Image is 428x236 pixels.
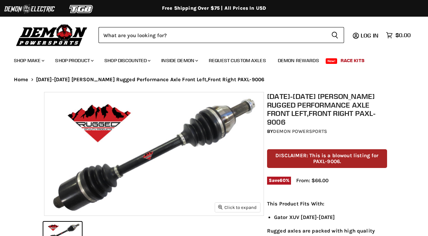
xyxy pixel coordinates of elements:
[99,27,326,43] input: Search
[383,30,414,40] a: $0.00
[361,32,378,39] span: Log in
[280,178,285,183] span: 60
[156,53,202,68] a: Inside Demon
[326,27,344,43] button: Search
[36,77,265,83] span: [DATE]-[DATE] [PERSON_NAME] Rugged Performance Axle Front Left,Front Right PAXL-9006
[215,203,260,212] button: Click to expand
[267,177,291,184] span: Save %
[326,58,337,64] span: New!
[99,27,344,43] form: Product
[9,51,409,68] ul: Main menu
[267,200,387,208] p: This Product Fits With:
[273,53,324,68] a: Demon Rewards
[218,205,257,210] span: Click to expand
[296,177,328,184] span: From: $66.00
[3,2,55,16] img: Demon Electric Logo 2
[14,77,28,83] a: Home
[9,53,49,68] a: Shop Make
[99,53,155,68] a: Shop Discounted
[335,53,370,68] a: Race Kits
[267,128,387,135] div: by
[273,128,327,134] a: Demon Powersports
[204,53,271,68] a: Request Custom Axles
[358,32,383,39] a: Log in
[44,92,264,216] img: 2012-2012 John Deere Rugged Performance Axle Front Left,Front Right PAXL-9006
[267,92,387,126] h1: [DATE]-[DATE] [PERSON_NAME] Rugged Performance Axle Front Left,Front Right PAXL-9006
[267,149,387,168] p: DISCLAIMER: This is a blowout listing for PAXL-9006.
[395,32,411,39] span: $0.00
[55,2,108,16] img: TGB Logo 2
[50,53,98,68] a: Shop Product
[14,23,90,47] img: Demon Powersports
[274,213,387,221] li: Gator XUV [DATE]-[DATE]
